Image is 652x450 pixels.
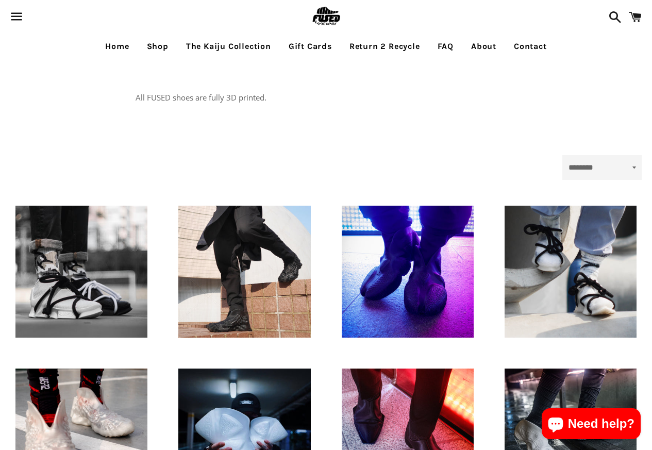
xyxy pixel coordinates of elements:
[505,206,637,338] a: [3D printed Shoes] - lightweight custom 3dprinted shoes sneakers sandals fused footwear
[178,34,279,59] a: The Kaiju Collection
[342,34,428,59] a: Return 2 Recycle
[463,34,504,59] a: About
[15,206,147,338] a: [3D printed Shoes] - lightweight custom 3dprinted shoes sneakers sandals fused footwear
[178,206,310,338] a: [3D printed Shoes] - lightweight custom 3dprinted shoes sneakers sandals fused footwear
[342,206,474,338] a: [3D printed Shoes] - lightweight custom 3dprinted shoes sneakers sandals fused footwear
[139,34,176,59] a: Shop
[97,34,137,59] a: Home
[539,408,644,442] inbox-online-store-chat: Shopify online store chat
[281,34,340,59] a: Gift Cards
[125,60,527,145] div: All FUSED shoes are fully 3D printed.
[430,34,461,59] a: FAQ
[506,34,555,59] a: Contact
